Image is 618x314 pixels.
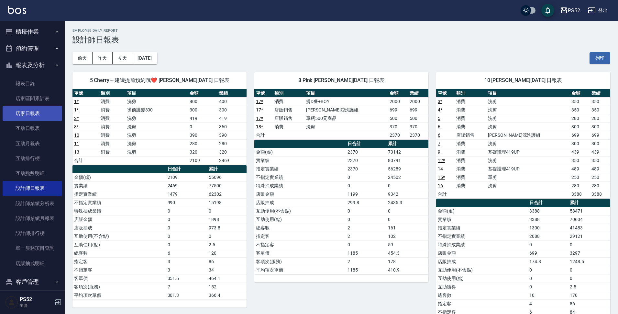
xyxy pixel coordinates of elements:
[455,156,486,165] td: 消費
[438,183,443,188] a: 16
[3,273,62,290] button: 客戶管理
[436,215,528,224] td: 實業績
[590,139,610,148] td: 300
[386,165,428,173] td: 56289
[8,6,26,14] img: Logo
[99,122,126,131] td: 消費
[3,196,62,211] a: 設計師業績分析表
[386,240,428,249] td: 59
[570,89,590,98] th: 金額
[20,303,53,308] p: 主管
[408,131,428,139] td: 2370
[166,291,207,299] td: 301.3
[93,52,113,64] button: 昨天
[126,106,188,114] td: 燙前護髮300
[436,249,528,257] td: 店販金額
[386,181,428,190] td: 0
[126,114,188,122] td: 洗剪
[568,249,610,257] td: 3297
[590,173,610,181] td: 250
[72,266,166,274] td: 不指定客
[72,89,247,165] table: a dense table
[166,190,207,198] td: 1479
[3,211,62,226] a: 設計師業績月報表
[3,290,62,307] button: 行銷工具
[568,283,610,291] td: 2.5
[455,131,486,139] td: 店販銷售
[386,266,428,274] td: 410.9
[455,148,486,156] td: 消費
[254,215,346,224] td: 互助使用(點)
[304,122,388,131] td: 洗剪
[126,139,188,148] td: 洗剪
[166,215,207,224] td: 0
[72,165,247,300] table: a dense table
[126,89,188,98] th: 項目
[99,97,126,106] td: 消費
[570,122,590,131] td: 300
[3,57,62,74] button: 報表及分析
[386,224,428,232] td: 161
[388,89,408,98] th: 金額
[99,106,126,114] td: 消費
[72,198,166,207] td: 不指定實業績
[72,29,610,33] h2: Employee Daily Report
[74,149,79,155] a: 13
[217,131,247,139] td: 390
[217,97,247,106] td: 400
[207,291,247,299] td: 366.4
[132,52,157,64] button: [DATE]
[3,121,62,136] a: 互助日報表
[486,148,570,156] td: 基礎護理419UP
[455,89,486,98] th: 類別
[207,232,247,240] td: 0
[304,97,388,106] td: 燙D餐+BOY
[590,106,610,114] td: 350
[5,296,18,309] img: Person
[72,257,166,266] td: 指定客
[438,149,440,155] a: 9
[99,89,126,98] th: 類別
[3,136,62,151] a: 互助月報表
[528,299,568,308] td: 4
[590,156,610,165] td: 350
[486,131,570,139] td: [PERSON_NAME]涼洗護組
[273,97,304,106] td: 消費
[3,40,62,57] button: 預約管理
[126,148,188,156] td: 洗剪
[3,91,62,106] a: 店家區間累計表
[166,165,207,173] th: 日合計
[528,283,568,291] td: 0
[188,148,217,156] td: 320
[207,274,247,283] td: 464.1
[528,266,568,274] td: 0
[254,173,346,181] td: 不指定實業績
[568,199,610,207] th: 累計
[528,274,568,283] td: 0
[386,257,428,266] td: 178
[254,198,346,207] td: 店販抽成
[3,106,62,121] a: 店家日報表
[254,89,428,140] table: a dense table
[568,207,610,215] td: 58471
[166,266,207,274] td: 3
[436,190,455,198] td: 合計
[72,89,99,98] th: 單號
[570,165,590,173] td: 489
[486,165,570,173] td: 基礎護理419UP
[254,148,346,156] td: 金額(虛)
[486,89,570,98] th: 項目
[486,97,570,106] td: 洗剪
[188,139,217,148] td: 280
[273,89,304,98] th: 類別
[207,240,247,249] td: 2.5
[254,190,346,198] td: 店販金額
[72,173,166,181] td: 金額(虛)
[455,139,486,148] td: 消費
[207,266,247,274] td: 34
[3,181,62,196] a: 設計師日報表
[528,257,568,266] td: 174.8
[388,106,408,114] td: 699
[528,232,568,240] td: 2088
[388,122,408,131] td: 370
